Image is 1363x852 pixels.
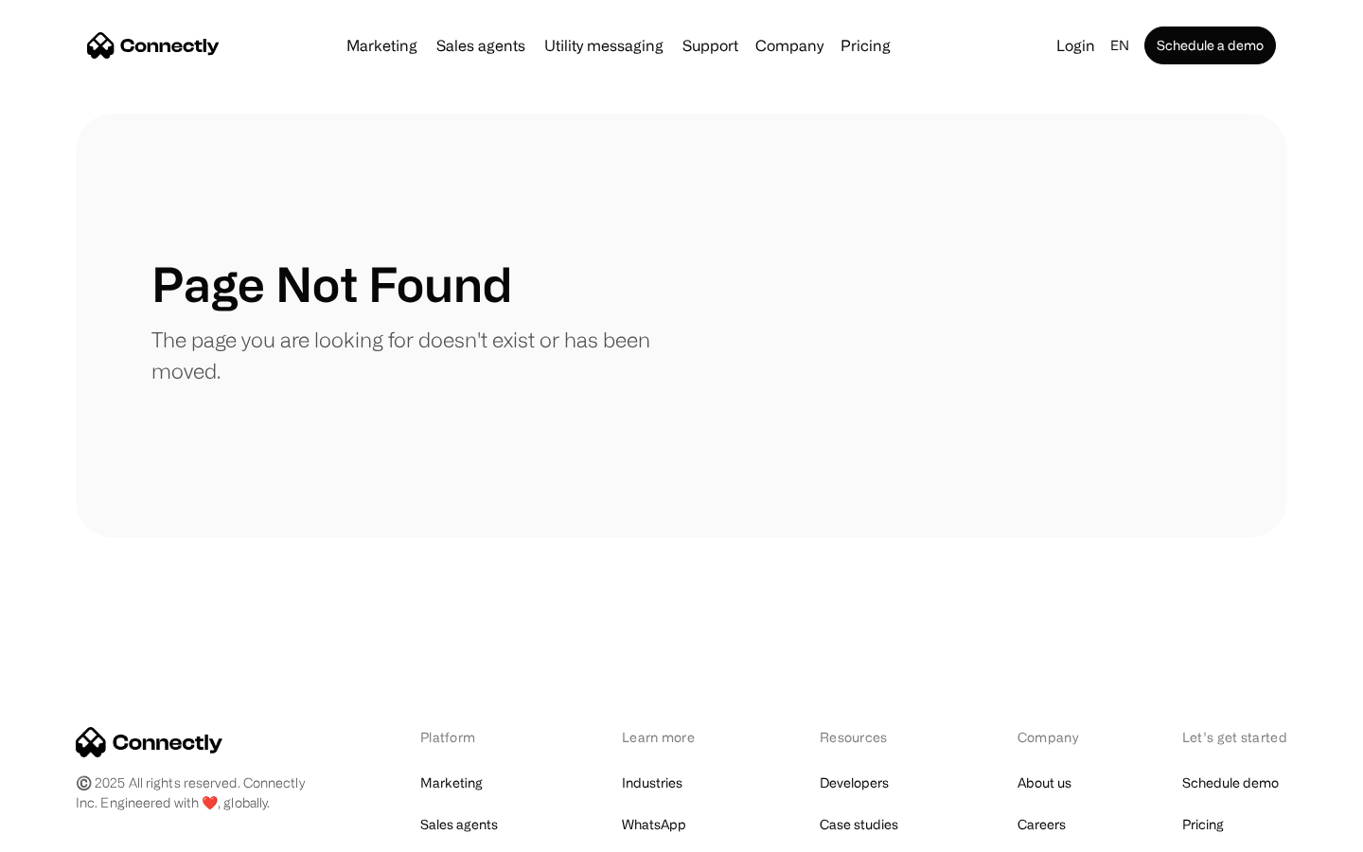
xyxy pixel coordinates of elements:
[833,38,898,53] a: Pricing
[1182,811,1224,838] a: Pricing
[675,38,746,53] a: Support
[1144,27,1276,64] a: Schedule a demo
[420,770,483,796] a: Marketing
[38,819,114,845] ul: Language list
[537,38,671,53] a: Utility messaging
[1018,811,1066,838] a: Careers
[820,770,889,796] a: Developers
[429,38,533,53] a: Sales agents
[1018,770,1071,796] a: About us
[151,256,512,312] h1: Page Not Found
[1110,32,1129,59] div: en
[622,770,682,796] a: Industries
[820,811,898,838] a: Case studies
[622,727,721,747] div: Learn more
[820,727,919,747] div: Resources
[755,32,823,59] div: Company
[1182,770,1279,796] a: Schedule demo
[622,811,686,838] a: WhatsApp
[420,811,498,838] a: Sales agents
[19,817,114,845] aside: Language selected: English
[151,324,681,386] p: The page you are looking for doesn't exist or has been moved.
[1182,727,1287,747] div: Let’s get started
[420,727,523,747] div: Platform
[1018,727,1084,747] div: Company
[1049,32,1103,59] a: Login
[339,38,425,53] a: Marketing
